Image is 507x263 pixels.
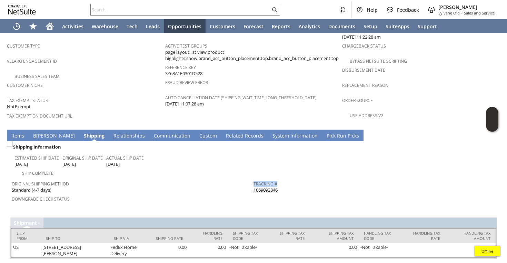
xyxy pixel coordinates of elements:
[41,243,109,257] td: [STREET_ADDRESS][PERSON_NAME]
[324,19,359,33] a: Documents
[327,132,329,139] span: P
[270,6,279,14] svg: Search
[92,23,118,30] span: Warehouse
[122,19,142,33] a: Tech
[488,131,496,139] a: Unrolled view on
[206,19,239,33] a: Customers
[41,19,58,33] a: Home
[165,64,196,70] a: Reference Key
[31,132,77,140] a: B[PERSON_NAME]
[224,132,265,140] a: Related Records
[229,132,232,139] span: e
[127,23,138,30] span: Tech
[14,73,60,79] a: Business Sales Team
[7,58,57,64] a: Velaro Engagement ID
[228,243,269,257] td: -Not Taxable-
[7,141,13,147] img: Unchecked
[10,132,26,140] a: Items
[7,82,43,88] a: Customer Niche
[210,23,235,30] span: Customers
[414,19,441,33] a: Support
[315,231,354,241] div: Shipping Tax Amount
[364,23,377,30] span: Setup
[271,132,319,140] a: System Information
[193,231,222,241] div: Handling Rate
[14,161,28,168] span: [DATE]
[342,34,381,40] span: [DATE] 11:22:28 am
[46,236,103,241] div: Ship To
[12,22,21,30] svg: Recent Records
[7,103,31,110] span: NotExempt
[486,107,498,132] iframe: Click here to launch Oracle Guided Learning Help Panel
[325,132,361,140] a: Pick Run Picks
[11,132,13,139] span: I
[62,155,103,161] a: Original Ship Date
[165,70,202,77] span: SY68A1F0301D528
[165,95,317,101] a: Auto Cancellation Date (shipping_wait_time_long_threshold_date)
[188,243,228,257] td: 0.00
[8,19,25,33] a: Recent Records
[450,231,490,241] div: Handling Tax Amount
[7,113,72,119] a: Tax Exemption Document URL
[168,23,201,30] span: Opportunities
[254,181,277,187] a: Tracking #
[8,5,36,14] svg: logo
[342,43,386,49] a: Chargeback Status
[342,98,373,103] a: Order Source
[88,19,122,33] a: Warehouse
[381,19,414,33] a: SuiteApps
[12,142,251,151] div: Shipping Information
[275,231,305,241] div: Shipping Tax Rate
[397,7,419,13] span: Feedback
[350,58,407,64] a: Bypass NetSuite Scripting
[438,10,460,16] span: Sylvane Old
[7,43,40,49] a: Customer Type
[12,196,70,202] a: Downgrade Check Status
[17,231,36,241] div: Ship From
[62,161,76,168] span: [DATE]
[82,132,106,140] a: Shipping
[350,113,383,119] a: Use Address V2
[142,19,164,33] a: Leads
[299,23,320,30] span: Analytics
[33,132,36,139] span: B
[359,19,381,33] a: Setup
[275,132,278,139] span: y
[152,132,192,140] a: Communication
[14,220,37,226] a: Shipment
[58,19,88,33] a: Activities
[114,236,145,241] div: Ship Via
[254,187,278,193] a: 1069093846
[364,231,397,241] div: Handling Tax Code
[106,161,120,168] span: [DATE]
[165,101,204,107] span: [DATE] 11:07:28 am
[359,243,402,257] td: -Not Taxable-
[165,49,339,62] span: page layout:list view,product highlights:show,brand_acc_button_placement:top,brand_acc_button_pla...
[295,19,324,33] a: Analytics
[46,22,54,30] svg: Home
[11,243,41,257] td: US
[408,231,440,241] div: Handling Tax Rate
[486,120,498,132] span: Oracle Guided Learning Widget. To move around, please hold and drag
[386,23,409,30] span: SuiteApps
[418,23,437,30] span: Support
[367,7,378,13] span: Help
[239,19,268,33] a: Forecast
[272,23,290,30] span: Reports
[268,19,295,33] a: Reports
[29,22,37,30] svg: Shortcuts
[438,4,495,10] span: [PERSON_NAME]
[342,67,385,73] a: Disbursement Date
[109,243,150,257] td: FedEx Home Delivery
[25,19,41,33] div: Shortcuts
[445,243,496,257] td: 0.00
[243,23,264,30] span: Forecast
[106,155,144,161] a: Actual Ship Date
[62,23,83,30] span: Activities
[342,82,388,88] a: Replacement reason
[150,243,188,257] td: 0.00
[165,43,207,49] a: Active Test Groups
[310,243,359,257] td: 0.00
[17,220,20,226] span: h
[12,187,51,193] span: Standard (4-7 days)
